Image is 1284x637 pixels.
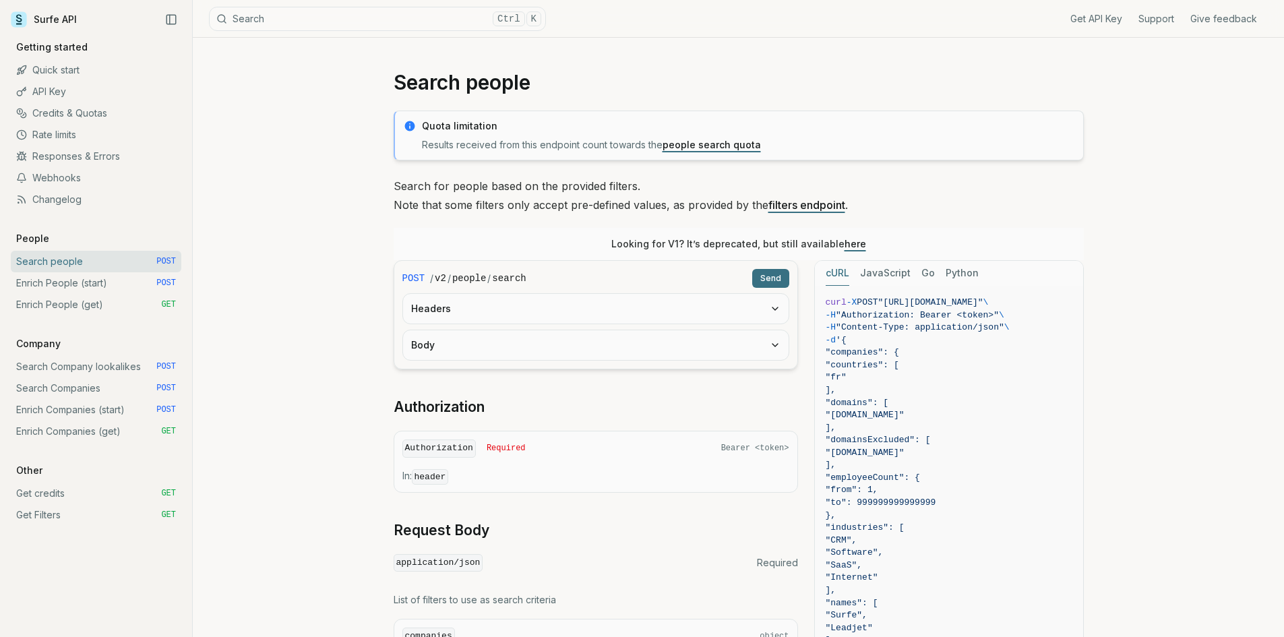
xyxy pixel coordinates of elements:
code: search [492,272,526,285]
button: SearchCtrlK [209,7,546,31]
span: "industries": [ [826,522,905,533]
kbd: K [526,11,541,26]
a: Enrich People (start) POST [11,272,181,294]
a: Search people POST [11,251,181,272]
p: Results received from this endpoint count towards the [422,138,1075,152]
span: Required [487,443,526,454]
span: "employeeCount": { [826,473,920,483]
span: ], [826,423,836,433]
button: Collapse Sidebar [161,9,181,30]
span: curl [826,297,847,307]
span: "Surfe", [826,610,867,620]
span: "Software", [826,547,884,557]
a: Support [1138,12,1174,26]
span: / [448,272,451,285]
a: API Key [11,81,181,102]
span: ], [826,385,836,395]
a: Get credits GET [11,483,181,504]
span: "fr" [826,372,847,382]
a: Search Company lookalikes POST [11,356,181,377]
span: "from": 1, [826,485,878,495]
p: Getting started [11,40,93,54]
p: List of filters to use as search criteria [394,593,798,607]
span: -H [826,310,836,320]
code: v2 [435,272,446,285]
span: "SaaS", [826,560,863,570]
span: '{ [836,335,847,345]
span: }, [826,510,836,520]
span: "Leadjet" [826,623,873,633]
a: here [845,238,866,249]
span: "names": [ [826,598,878,608]
p: Quota limitation [422,119,1075,133]
span: \ [999,310,1004,320]
button: Go [921,261,935,286]
a: Get API Key [1070,12,1122,26]
a: Authorization [394,398,485,417]
kbd: Ctrl [493,11,525,26]
span: "domains": [ [826,398,889,408]
span: "to": 999999999999999 [826,497,936,508]
button: JavaScript [860,261,911,286]
code: header [412,469,449,485]
a: Enrich People (get) GET [11,294,181,315]
a: Get Filters GET [11,504,181,526]
span: GET [161,510,176,520]
span: "domainsExcluded": [ [826,435,931,445]
span: ], [826,460,836,470]
span: -d [826,335,836,345]
span: "CRM", [826,535,857,545]
a: Rate limits [11,124,181,146]
a: Responses & Errors [11,146,181,167]
span: POST [402,272,425,285]
button: Headers [403,294,789,324]
span: POST [156,361,176,372]
p: Looking for V1? It’s deprecated, but still available [611,237,866,251]
span: ], [826,585,836,595]
span: / [430,272,433,285]
span: "companies": { [826,347,899,357]
button: Python [946,261,979,286]
span: "Authorization: Bearer <token>" [836,310,999,320]
span: "[DOMAIN_NAME]" [826,448,905,458]
h1: Search people [394,70,1084,94]
a: Credits & Quotas [11,102,181,124]
button: Body [403,330,789,360]
a: Enrich Companies (start) POST [11,399,181,421]
span: POST [156,256,176,267]
a: Changelog [11,189,181,210]
code: Authorization [402,439,476,458]
span: Required [757,556,798,570]
span: "countries": [ [826,360,899,370]
button: Send [752,269,789,288]
button: cURL [826,261,849,286]
span: / [487,272,491,285]
span: -H [826,322,836,332]
code: people [452,272,486,285]
a: filters endpoint [768,198,845,212]
span: \ [983,297,989,307]
p: Company [11,337,66,351]
a: Enrich Companies (get) GET [11,421,181,442]
p: Search for people based on the provided filters. Note that some filters only accept pre-defined v... [394,177,1084,214]
p: Other [11,464,48,477]
span: GET [161,488,176,499]
span: GET [161,299,176,310]
a: Request Body [394,521,489,540]
span: POST [156,278,176,289]
a: Search Companies POST [11,377,181,399]
p: People [11,232,55,245]
span: "Internet" [826,572,878,582]
a: Surfe API [11,9,77,30]
span: "[DOMAIN_NAME]" [826,410,905,420]
p: In: [402,469,789,484]
span: \ [1004,322,1010,332]
span: POST [857,297,878,307]
span: Bearer <token> [721,443,789,454]
span: -X [847,297,857,307]
span: POST [156,404,176,415]
a: Webhooks [11,167,181,189]
span: GET [161,426,176,437]
span: POST [156,383,176,394]
span: "Content-Type: application/json" [836,322,1004,332]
